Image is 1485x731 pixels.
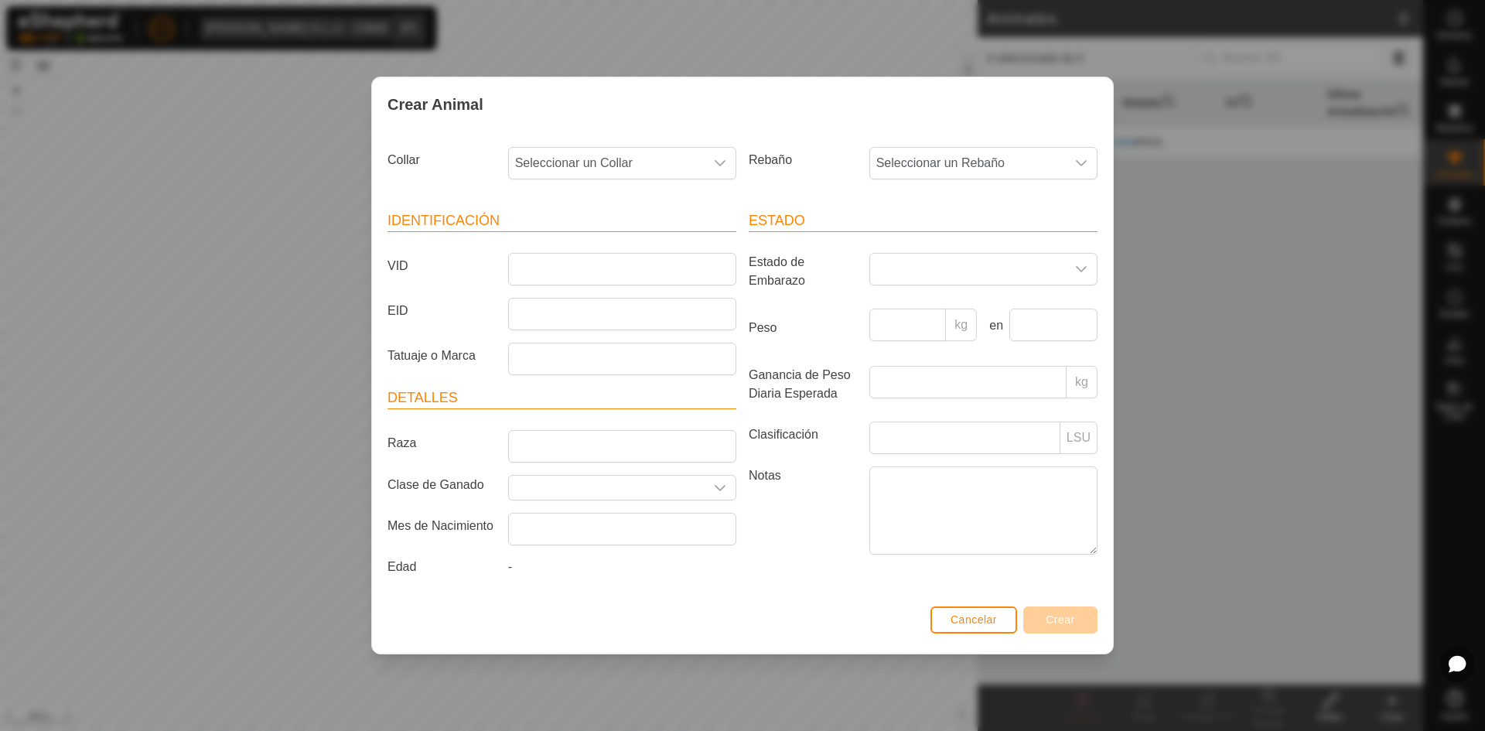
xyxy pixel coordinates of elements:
[381,558,502,576] label: Edad
[742,147,863,173] label: Rebaño
[508,560,512,573] span: -
[742,466,863,554] label: Notas
[930,606,1017,634] button: Cancelar
[1066,148,1097,179] div: dropdown trigger
[1023,606,1098,634] button: Crear
[381,343,502,369] label: Tatuaje o Marca
[742,366,863,403] label: Ganancia de Peso Diaria Esperada
[742,253,863,290] label: Estado de Embarazo
[387,210,736,232] header: Identificación
[381,513,502,539] label: Mes de Nacimiento
[381,298,502,324] label: EID
[1060,422,1098,454] p-inputgroup-addon: LSU
[870,148,1066,179] span: Seleccionar un Rebaño
[1066,254,1097,285] div: dropdown trigger
[387,93,483,116] span: Crear Animal
[946,309,977,341] p-inputgroup-addon: kg
[742,422,863,448] label: Clasificación
[381,147,502,173] label: Collar
[983,316,1003,335] label: en
[705,148,736,179] div: dropdown trigger
[509,476,705,500] input: Seleccione o ingrese una Clase de Ganado
[705,476,736,500] div: dropdown trigger
[381,475,502,494] label: Clase de Ganado
[381,253,502,279] label: VID
[1067,366,1098,398] p-inputgroup-addon: kg
[742,309,863,347] label: Peso
[387,388,736,409] header: Detalles
[749,210,1098,232] header: Estado
[951,613,997,626] span: Cancelar
[1046,613,1075,626] span: Crear
[509,148,705,179] span: Seleccionar un Collar
[381,430,502,456] label: Raza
